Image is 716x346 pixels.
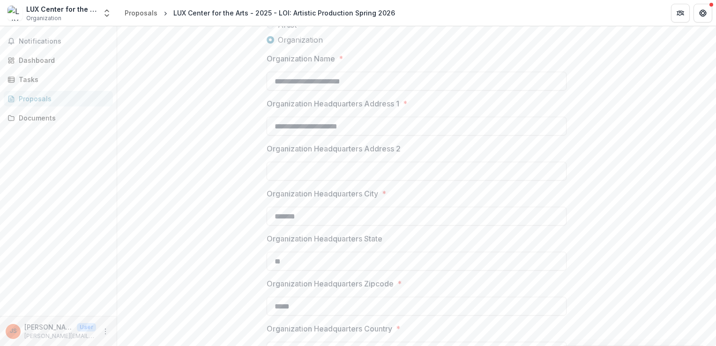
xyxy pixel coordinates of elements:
p: Organization Headquarters State [267,233,382,244]
button: Open entity switcher [100,4,113,23]
div: Joe Shaw [10,328,17,334]
p: Organization Headquarters Zipcode [267,278,394,289]
a: Tasks [4,72,113,87]
div: Tasks [19,75,105,84]
a: Proposals [4,91,113,106]
a: Proposals [121,6,161,20]
p: [PERSON_NAME][EMAIL_ADDRESS][DOMAIN_NAME] [24,332,96,340]
div: Proposals [19,94,105,104]
a: Dashboard [4,53,113,68]
span: Organization [278,34,323,45]
button: More [100,326,111,337]
img: LUX Center for the Arts [7,6,22,21]
p: User [77,323,96,331]
div: Documents [19,113,105,123]
button: Partners [671,4,690,23]
nav: breadcrumb [121,6,399,20]
span: Notifications [19,38,109,45]
button: Get Help [694,4,712,23]
p: Organization Headquarters Address 1 [267,98,399,109]
span: Organization [26,14,61,23]
p: Organization Headquarters Country [267,323,392,334]
button: Notifications [4,34,113,49]
div: LUX Center for the Arts [26,4,97,14]
a: Documents [4,110,113,126]
div: Dashboard [19,55,105,65]
p: Organization Headquarters Address 2 [267,143,401,154]
p: Organization Name [267,53,335,64]
div: Proposals [125,8,157,18]
p: Organization Headquarters City [267,188,378,199]
div: LUX Center for the Arts - 2025 - LOI: Artistic Production Spring 2026 [173,8,395,18]
p: [PERSON_NAME] [24,322,73,332]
